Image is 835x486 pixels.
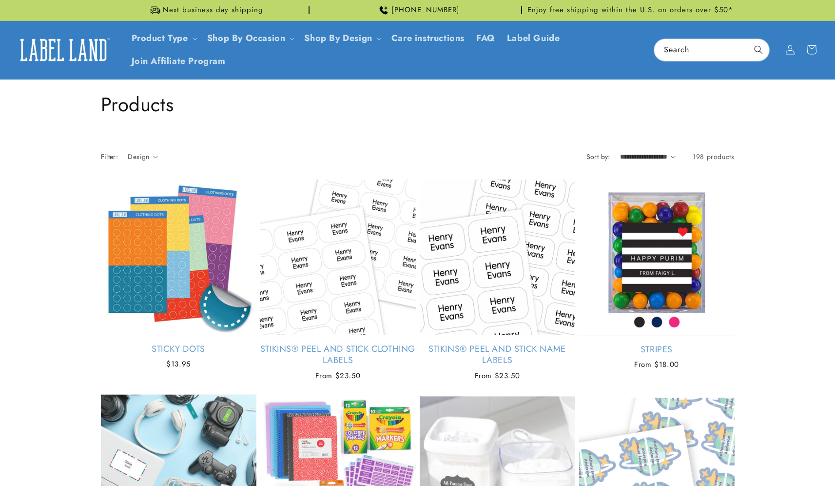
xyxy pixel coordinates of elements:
[579,344,735,355] a: Stripes
[586,152,610,162] label: Sort by:
[126,50,232,73] a: Join Affiliate Program
[201,27,299,50] summary: Shop By Occasion
[101,92,735,117] h1: Products
[298,27,385,50] summary: Shop By Design
[260,344,416,366] a: Stikins® Peel and Stick Clothing Labels
[163,5,263,15] span: Next business day shipping
[527,5,733,15] span: Enjoy free shipping within the U.S. on orders over $50*
[132,56,226,67] span: Join Affiliate Program
[132,32,188,44] a: Product Type
[386,27,470,50] a: Care instructions
[476,33,495,44] span: FAQ
[15,35,112,65] img: Label Land
[304,32,372,44] a: Shop By Design
[391,5,460,15] span: [PHONE_NUMBER]
[126,27,201,50] summary: Product Type
[11,31,116,69] a: Label Land
[391,33,465,44] span: Care instructions
[420,344,575,366] a: Stikins® Peel and Stick Name Labels
[128,152,158,162] summary: Design (0 selected)
[470,27,501,50] a: FAQ
[101,344,256,355] a: Sticky Dots
[501,27,566,50] a: Label Guide
[693,152,734,162] span: 198 products
[207,33,286,44] span: Shop By Occasion
[128,152,149,162] span: Design
[101,152,118,162] h2: Filter:
[748,39,769,61] button: Search
[507,33,560,44] span: Label Guide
